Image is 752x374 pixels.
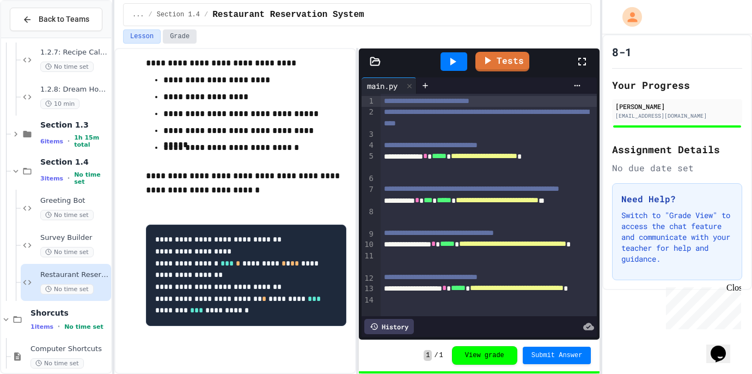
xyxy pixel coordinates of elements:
[362,283,375,294] div: 13
[615,101,739,111] div: [PERSON_NAME]
[149,10,152,19] span: /
[362,107,375,129] div: 2
[612,142,742,157] h2: Assignment Details
[132,10,144,19] span: ...
[64,323,103,330] span: No time set
[531,351,583,360] span: Submit Answer
[40,99,80,109] span: 10 min
[40,210,94,220] span: No time set
[40,157,109,167] span: Section 1.4
[662,283,741,329] iframe: chat widget
[615,112,739,120] div: [EMAIL_ADDRESS][DOMAIN_NAME]
[40,175,63,182] span: 3 items
[424,350,432,361] span: 1
[30,308,109,318] span: Shorcuts
[362,295,375,317] div: 14
[30,323,53,330] span: 1 items
[40,48,109,57] span: 1.2.7: Recipe Calculator
[40,284,94,294] span: No time set
[68,137,70,146] span: •
[68,174,70,183] span: •
[362,239,375,250] div: 10
[40,270,109,280] span: Restaurant Reservation System
[706,330,741,363] iframe: chat widget
[362,251,375,273] div: 11
[452,346,517,365] button: View grade
[163,29,197,44] button: Grade
[362,140,375,151] div: 4
[123,29,161,44] button: Lesson
[362,96,375,107] div: 1
[4,4,75,69] div: Chat with us now!Close
[612,44,632,59] h1: 8-1
[39,14,89,25] span: Back to Teams
[40,247,94,257] span: No time set
[204,10,208,19] span: /
[10,8,102,31] button: Back to Teams
[362,229,375,240] div: 9
[475,52,529,71] a: Tests
[40,120,109,130] span: Section 1.3
[40,62,94,72] span: No time set
[40,85,109,94] span: 1.2.8: Dream Home ASCII Art
[434,351,438,360] span: /
[362,207,375,229] div: 8
[621,210,733,264] p: Switch to "Grade View" to access the chat feature and communicate with your teacher for help and ...
[621,192,733,206] h3: Need Help?
[439,351,443,360] span: 1
[30,358,84,369] span: No time set
[362,80,403,92] div: main.py
[612,161,742,174] div: No due date set
[74,134,109,148] span: 1h 15m total
[362,173,375,184] div: 6
[523,347,591,364] button: Submit Answer
[612,77,742,93] h2: Your Progress
[40,196,109,206] span: Greeting Bot
[362,184,375,207] div: 7
[362,273,375,284] div: 12
[362,151,375,173] div: 5
[40,233,109,243] span: Survey Builder
[40,138,63,145] span: 6 items
[362,129,375,140] div: 3
[30,345,109,354] span: Computer Shortcuts
[157,10,200,19] span: Section 1.4
[362,77,417,94] div: main.py
[58,322,60,331] span: •
[74,171,109,185] span: No time set
[611,4,645,29] div: My Account
[212,8,364,21] span: Restaurant Reservation System
[364,319,414,334] div: History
